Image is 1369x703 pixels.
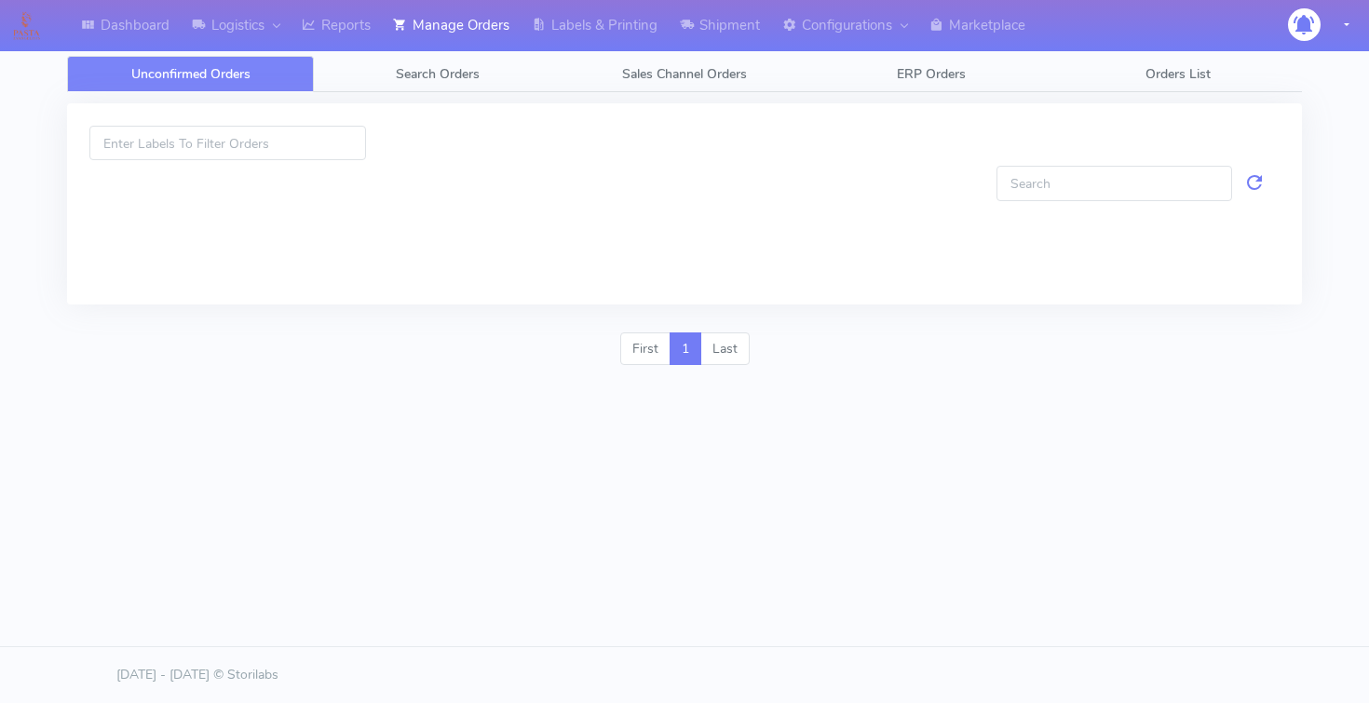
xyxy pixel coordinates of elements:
span: Orders List [1145,65,1211,83]
span: ERP Orders [897,65,966,83]
span: Search Orders [396,65,480,83]
input: Enter Labels To Filter Orders [89,126,366,160]
input: Search [996,166,1233,200]
ul: Tabs [67,56,1302,92]
span: Sales Channel Orders [622,65,747,83]
span: Unconfirmed Orders [131,65,251,83]
a: 1 [670,332,701,366]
